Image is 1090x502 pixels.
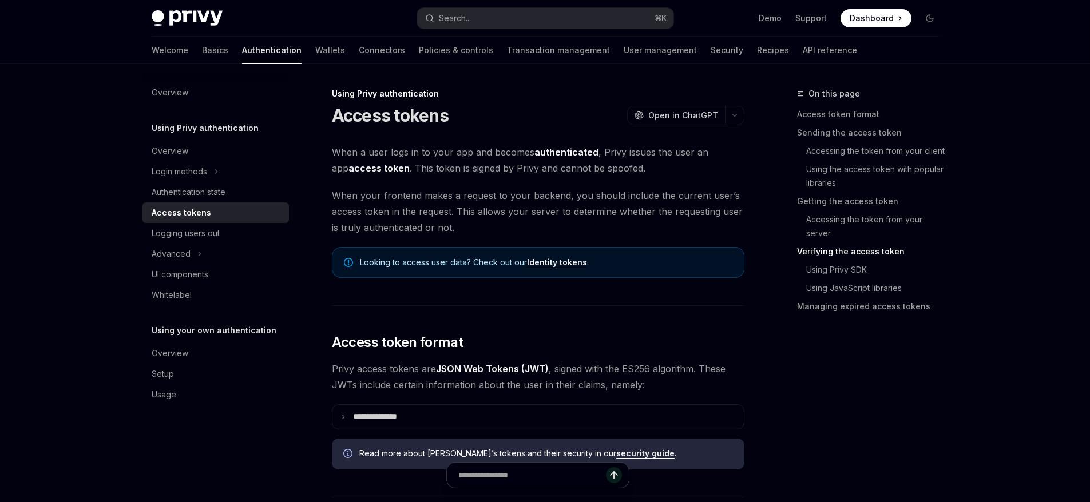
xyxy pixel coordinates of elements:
button: Send message [606,467,622,483]
span: ⌘ K [655,14,667,23]
a: Overview [142,141,289,161]
a: Wallets [315,37,345,64]
button: Open search [417,8,673,29]
a: Sending the access token [797,123,948,142]
a: Access tokens [142,202,289,223]
a: UI components [142,264,289,285]
a: Managing expired access tokens [797,297,948,316]
a: Using the access token with popular libraries [797,160,948,192]
svg: Info [343,449,355,460]
img: dark logo [152,10,223,26]
a: API reference [803,37,857,64]
svg: Note [344,258,353,267]
a: Whitelabel [142,285,289,305]
a: Transaction management [507,37,610,64]
a: Identity tokens [527,257,587,268]
button: Toggle Login methods section [142,161,289,182]
a: JSON Web Tokens (JWT) [436,363,549,375]
div: Login methods [152,165,207,178]
span: Access token format [332,333,463,352]
a: Using JavaScript libraries [797,279,948,297]
a: Connectors [359,37,405,64]
strong: authenticated [534,146,598,158]
input: Ask a question... [458,463,606,488]
strong: access token [348,162,410,174]
a: Support [795,13,827,24]
a: Basics [202,37,228,64]
div: Using Privy authentication [332,88,744,99]
a: Logging users out [142,223,289,244]
div: UI components [152,268,208,281]
span: Looking to access user data? Check out our . [360,257,732,268]
button: Open in ChatGPT [627,106,725,125]
a: Authentication state [142,182,289,202]
a: Overview [142,82,289,103]
div: Setup [152,367,174,381]
a: Access token format [797,105,948,123]
a: Dashboard [841,9,911,27]
div: Whitelabel [152,288,192,302]
a: Welcome [152,37,188,64]
span: When your frontend makes a request to your backend, you should include the current user’s access ... [332,188,744,236]
div: Authentication state [152,185,225,199]
a: Security [711,37,743,64]
div: Overview [152,144,188,158]
div: Overview [152,346,188,360]
a: Using Privy SDK [797,261,948,279]
a: Setup [142,364,289,384]
div: Search... [439,11,471,25]
a: Usage [142,384,289,405]
a: Verifying the access token [797,242,948,261]
div: Access tokens [152,206,211,220]
span: On this page [808,87,860,101]
span: When a user logs in to your app and becomes , Privy issues the user an app . This token is signed... [332,144,744,176]
button: Toggle Advanced section [142,244,289,264]
a: security guide [616,448,675,459]
a: Policies & controls [419,37,493,64]
a: Recipes [757,37,789,64]
span: Privy access tokens are , signed with the ES256 algorithm. These JWTs include certain information... [332,361,744,393]
a: User management [624,37,697,64]
span: Read more about [PERSON_NAME]’s tokens and their security in our . [359,448,733,459]
span: Open in ChatGPT [648,110,718,121]
h1: Access tokens [332,105,449,126]
h5: Using Privy authentication [152,121,259,135]
div: Logging users out [152,226,220,240]
h5: Using your own authentication [152,324,276,337]
a: Demo [759,13,782,24]
div: Overview [152,86,188,99]
button: Toggle dark mode [921,9,939,27]
div: Advanced [152,247,191,261]
a: Authentication [242,37,302,64]
a: Overview [142,343,289,364]
span: Dashboard [850,13,894,24]
a: Accessing the token from your client [797,142,948,160]
a: Accessing the token from your server [797,210,948,242]
a: Getting the access token [797,192,948,210]
div: Usage [152,388,176,401]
